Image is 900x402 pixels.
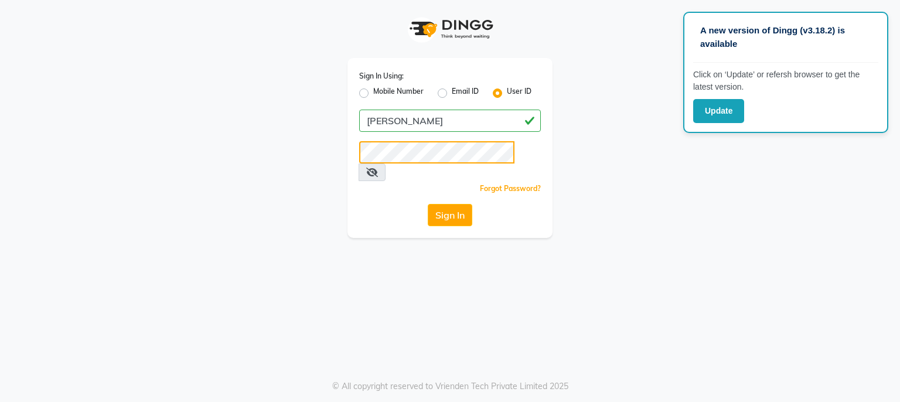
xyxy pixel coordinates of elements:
p: A new version of Dingg (v3.18.2) is available [700,24,871,50]
input: Username [359,141,514,163]
p: Click on ‘Update’ or refersh browser to get the latest version. [693,69,878,93]
input: Username [359,110,541,132]
button: Sign In [428,204,472,226]
button: Update [693,99,744,123]
a: Forgot Password? [480,184,541,193]
label: Sign In Using: [359,71,404,81]
img: logo1.svg [403,12,497,46]
label: Email ID [452,86,479,100]
label: Mobile Number [373,86,424,100]
label: User ID [507,86,531,100]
